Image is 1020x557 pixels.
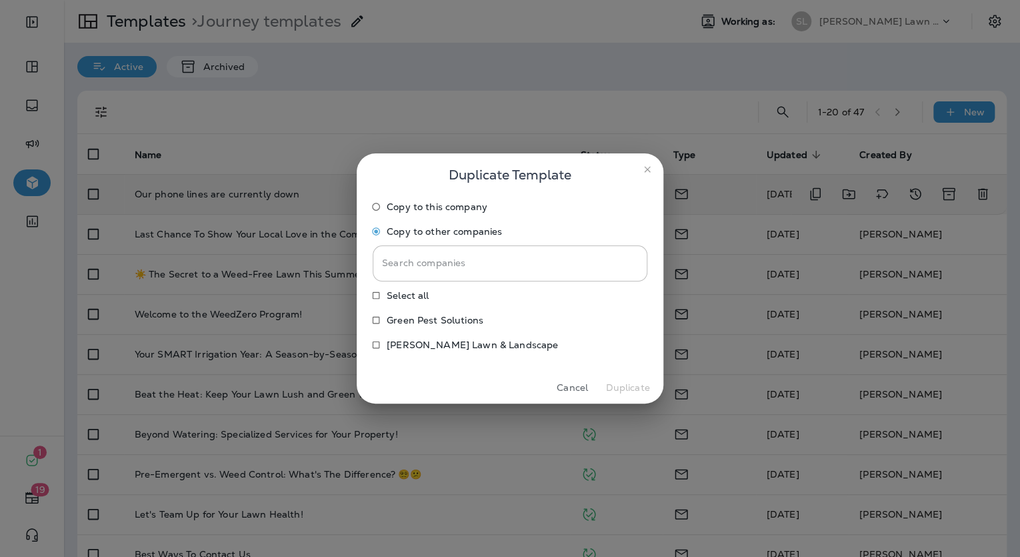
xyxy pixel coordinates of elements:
span: Select all [387,290,429,301]
button: close [637,159,658,180]
span: Copy to other companies [387,226,502,237]
p: [PERSON_NAME] Lawn & Landscape [387,340,558,350]
button: Cancel [547,378,597,398]
p: Green Pest Solutions [387,315,483,326]
span: Copy to this company [387,201,487,212]
span: Duplicate Template [449,164,571,185]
